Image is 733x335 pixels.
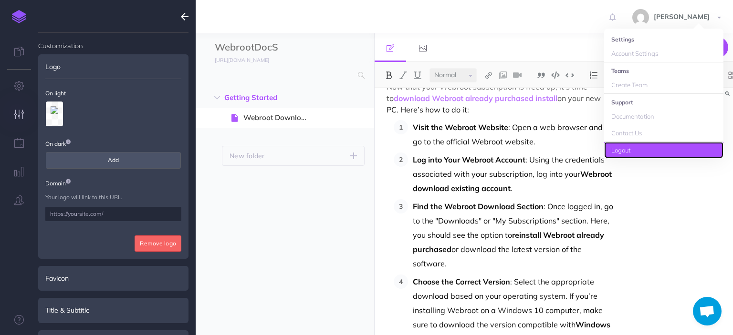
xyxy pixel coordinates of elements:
a: Create Team [604,77,723,93]
span: Webroot Download Made Simple: Activate Your Already Purchased Subscription on a New PC [243,112,317,123]
img: 77f1d91e-22a9-4f2b-9315-af5b17c268fc [46,102,63,126]
strong: Visit the Webroot Website [413,122,508,132]
strong: Choose the Correct Version [413,277,510,286]
img: Ordered list button [589,71,598,79]
strong: reinstall Webroot already purchased [413,230,606,254]
p: : Once logged in, go to the "Downloads" or "My Subscriptions" section. Here, you should see the o... [413,199,613,271]
h4: Customization [38,33,188,49]
li: Teams [604,65,723,77]
strong: Webroot download existing account [413,169,614,193]
span: [PERSON_NAME] [649,12,714,21]
img: Link button [484,71,493,79]
li: Support [604,96,723,108]
li: Settings [604,33,723,45]
p: On light [45,89,181,98]
img: Code block button [551,71,560,79]
div: Title & Subtitle [38,298,188,323]
button: New folder [222,146,365,166]
strong: Find the Webroot Download Section [413,202,544,211]
img: Add video button [513,71,522,79]
p: On dark [45,139,181,148]
input: Search [215,67,352,84]
img: Bold button [385,71,393,79]
p: Now that your Webroot subscription is freed up, it’s time to on your new PC. Here’s how to do it: [387,81,613,115]
img: Blockquote button [537,71,545,79]
div: Favicon [38,266,188,291]
a: Documentation [604,108,723,125]
a: download Webroot already purchased install [394,93,557,103]
img: Underline button [413,71,422,79]
small: [URL][DOMAIN_NAME] [215,57,269,63]
strong: Log into Your Webroot Account [413,155,525,164]
span: Getting Started [224,92,305,103]
a: Contact Us [604,125,723,142]
a: [URL][DOMAIN_NAME] [196,55,279,64]
img: logo-mark.svg [12,10,26,23]
p: : Using the credentials associated with your subscription, log into your . [413,152,613,195]
img: Italic button [399,71,408,79]
p: Your logo will link to this URL. [45,193,181,202]
button: Remove logo [135,235,181,252]
p: : Open a web browser and go to the official Webroot website. [413,120,613,149]
div: Open chat [693,297,722,325]
p: Domain [45,179,181,188]
span: Add [46,152,181,168]
div: Logo [38,54,188,79]
img: Add image button [499,71,507,79]
a: Logout [604,142,723,159]
a: Account Settings [604,45,723,62]
img: Inline code button [565,71,574,79]
input: Documentation Name [215,41,327,55]
input: https://yoursite.com/ [45,207,181,221]
img: 1cb5b0f8502626261691d3dbe809e723.jpg [632,9,649,26]
p: New folder [230,151,265,161]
